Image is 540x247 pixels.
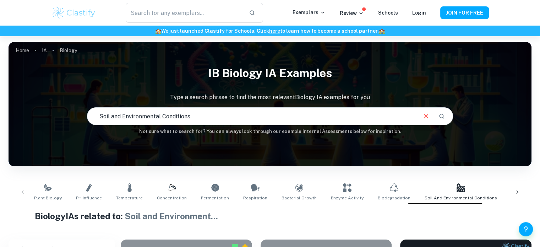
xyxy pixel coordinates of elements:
[155,28,161,34] span: 🏫
[116,195,143,201] span: Temperature
[243,195,267,201] span: Respiration
[293,9,326,16] p: Exemplars
[519,222,533,236] button: Help and Feedback
[412,10,426,16] a: Login
[269,28,280,34] a: here
[76,195,102,201] span: pH Influence
[436,110,448,122] button: Search
[125,211,218,221] span: Soil and Environment ...
[51,6,97,20] img: Clastify logo
[201,195,229,201] span: Fermentation
[16,45,29,55] a: Home
[282,195,317,201] span: Bacterial Growth
[9,128,531,135] h6: Not sure what to search for? You can always look through our example Internal Assessments below f...
[9,93,531,102] p: Type a search phrase to find the most relevant Biology IA examples for you
[340,9,364,17] p: Review
[126,3,243,23] input: Search for any exemplars...
[440,6,489,19] button: JOIN FOR FREE
[42,45,47,55] a: IA
[87,106,416,126] input: E.g. photosynthesis, coffee and protein, HDI and diabetes...
[1,27,539,35] h6: We just launched Clastify for Schools. Click to learn how to become a school partner.
[9,62,531,85] h1: IB Biology IA examples
[35,210,506,222] h1: Biology IAs related to:
[378,195,410,201] span: Biodegradation
[157,195,187,201] span: Concentration
[378,10,398,16] a: Schools
[34,195,62,201] span: Plant Biology
[379,28,385,34] span: 🏫
[60,47,77,54] p: Biology
[331,195,364,201] span: Enzyme Activity
[425,195,497,201] span: Soil and Environmental Conditions
[419,109,433,123] button: Clear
